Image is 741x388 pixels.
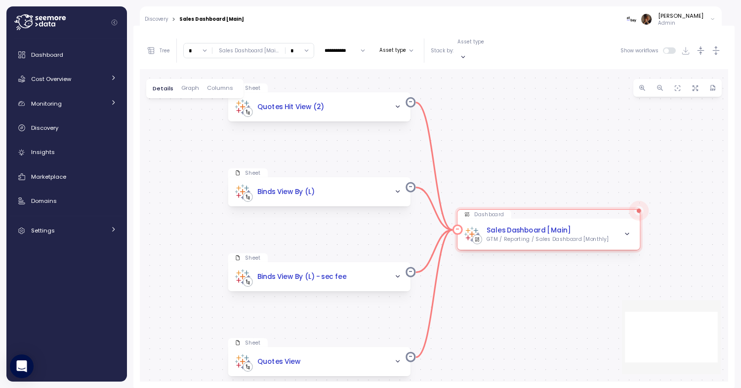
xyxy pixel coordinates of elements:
div: Sales Dashboard [Mai ... [219,47,279,54]
span: Monitoring [31,100,62,108]
div: Open Intercom Messenger [10,354,34,378]
div: [PERSON_NAME] [658,12,703,20]
span: Insights [31,148,55,156]
a: Discovery [10,118,123,138]
img: 676124322ce2d31a078e3b71.PNG [626,14,637,24]
a: Dashboard [10,45,123,65]
p: Dashboard [474,211,504,218]
span: Show workflows [620,47,663,54]
a: Binds View By (L) - sec fee [257,272,346,282]
button: Collapse navigation [108,19,121,26]
p: Admin [658,20,703,27]
p: Sheet [245,254,261,261]
a: Settings [10,221,123,240]
span: Dashboard [31,51,63,59]
span: Settings [31,227,55,234]
p: Stack by: [431,47,453,54]
a: Binds View By (L) [257,187,314,197]
p: Asset type [457,39,484,45]
span: Domains [31,197,57,205]
div: > [172,16,175,23]
span: Cost Overview [31,75,71,83]
a: Sales Dashboard [Main] [487,226,571,236]
a: Quotes View [257,356,300,367]
span: Discovery [31,124,58,132]
a: Discovery [145,17,168,22]
span: Columns [207,85,233,91]
span: Graph [181,85,199,91]
img: ACg8ocLFKfaHXE38z_35D9oG4qLrdLeB_OJFy4BOGq8JL8YSOowJeg=s96-c [641,14,652,24]
span: Marketplace [31,173,66,181]
button: Asset type [375,44,417,56]
a: Insights [10,143,123,162]
div: Sales Dashboard [Main] [179,17,244,22]
a: Marketplace [10,167,123,187]
a: Cost Overview [10,69,123,89]
a: Monitoring [10,94,123,114]
p: Sheet [245,84,261,91]
a: Quotes Hit View (2) [257,102,324,112]
div: GTM / Reporting / Sales Dashboard [Monthly] [487,236,609,243]
a: Domains [10,191,123,211]
span: Details [153,86,173,91]
p: Sheet [245,339,261,346]
p: Sheet [245,169,261,176]
p: Tree [160,47,170,54]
